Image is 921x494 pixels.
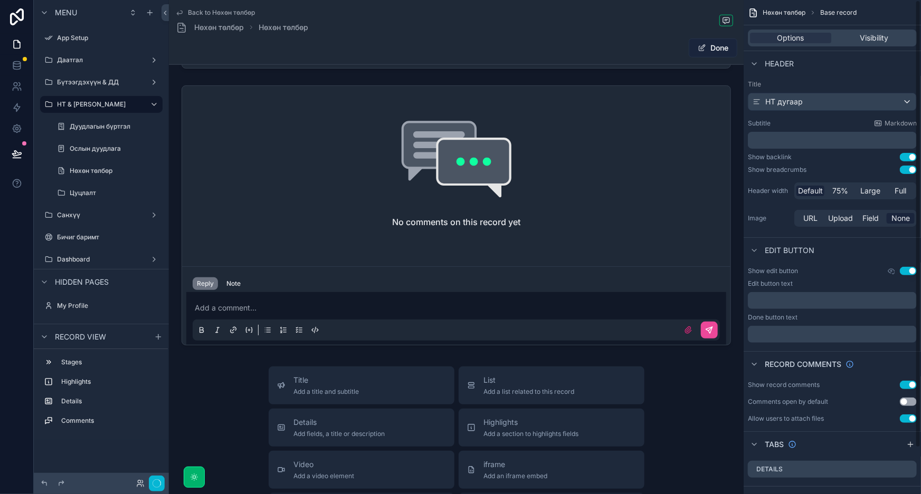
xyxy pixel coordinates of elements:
a: Back to Нөхөн төлбөр [175,8,255,17]
span: Нөхөн төлбөр [194,22,244,33]
span: Add a title and subtitle [294,388,359,396]
span: Title [294,375,359,385]
span: Add an iframe embed [484,472,548,480]
span: Visibility [860,33,888,43]
label: Бүтээгдэхүүн & ДД [57,78,146,86]
a: Цуцлалт [53,185,163,201]
span: List [484,375,575,385]
label: Done button text [748,313,797,322]
label: Edit button text [748,279,793,288]
div: Show backlink [748,153,792,161]
span: None [891,213,910,224]
button: Done [689,38,737,57]
button: HighlightsAdd a section to highlights fields [459,409,644,447]
span: Highlights [484,417,579,428]
div: Show breadcrumbs [748,166,806,174]
div: scrollable content [748,132,917,149]
span: Base record [820,8,857,17]
label: Show edit button [748,267,798,275]
span: Field [862,213,879,224]
span: Edit button [765,245,814,256]
span: Back to Нөхөн төлбөр [188,8,255,17]
div: scrollable content [34,349,169,440]
span: Tabs [765,439,784,450]
label: Header width [748,187,790,195]
label: Stages [61,358,158,366]
span: Add a section to highlights fields [484,430,579,438]
div: Show record comments [748,381,820,389]
span: Menu [55,7,77,18]
button: TitleAdd a title and subtitle [269,366,454,404]
span: Upload [828,213,853,224]
a: Даатгал [40,52,163,69]
button: VideoAdd a video element [269,451,454,489]
label: Subtitle [748,119,771,128]
label: НТ & [PERSON_NAME] [57,100,141,109]
label: Title [748,80,917,89]
label: Details [61,397,158,405]
span: Header [765,59,794,69]
span: Details [294,417,385,428]
div: Comments open by default [748,398,828,406]
label: Ослын дуудлага [70,144,160,153]
span: Record view [55,332,106,342]
label: App Setup [57,34,160,42]
div: scrollable content [748,292,917,309]
label: Нөхөн төлбөр [70,167,160,175]
a: App Setup [40,30,163,46]
label: Санхүү [57,211,146,219]
label: Цуцлалт [70,189,160,197]
span: Options [777,33,804,43]
label: Comments [61,416,158,425]
a: Дуудлагын бүртгэл [53,118,163,135]
a: Markdown [874,119,917,128]
a: НТ & [PERSON_NAME] [40,96,163,113]
label: Image [748,214,790,222]
span: Full [895,186,907,196]
span: Video [294,459,355,470]
span: Default [798,186,823,196]
label: Details [756,465,783,473]
span: URL [803,213,818,224]
a: Ослын дуудлага [53,140,163,157]
span: iframe [484,459,548,470]
label: Дуудлагын бүртгэл [70,122,160,131]
a: Dashboard [40,251,163,268]
a: Бичиг баримт [40,229,163,246]
button: ListAdd a list related to this record [459,366,644,404]
span: Add fields, a title or description [294,430,385,438]
label: Бичиг баримт [57,233,160,241]
span: Markdown [885,119,917,128]
label: My Profile [57,302,160,310]
span: Add a list related to this record [484,388,575,396]
span: Add a video element [294,472,355,480]
a: Санхүү [40,207,163,224]
label: Даатгал [57,56,146,64]
a: Нөхөн төлбөр [175,21,244,34]
a: Нөхөн төлбөр [259,22,308,33]
span: Record comments [765,359,841,370]
span: Hidden pages [55,277,109,287]
a: Бүтээгдэхүүн & ДД [40,74,163,91]
a: My Profile [40,297,163,314]
button: iframeAdd an iframe embed [459,451,644,489]
span: Нөхөн төлбөр [763,8,805,17]
button: DetailsAdd fields, a title or description [269,409,454,447]
span: Large [861,186,881,196]
label: Dashboard [57,255,146,264]
button: НТ дугаар [748,93,917,111]
label: Highlights [61,377,158,386]
div: scrollable content [748,326,917,343]
a: Нөхөн төлбөр [53,162,163,179]
span: 75% [833,186,849,196]
span: НТ дугаар [765,96,803,107]
div: Allow users to attach files [748,414,824,423]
